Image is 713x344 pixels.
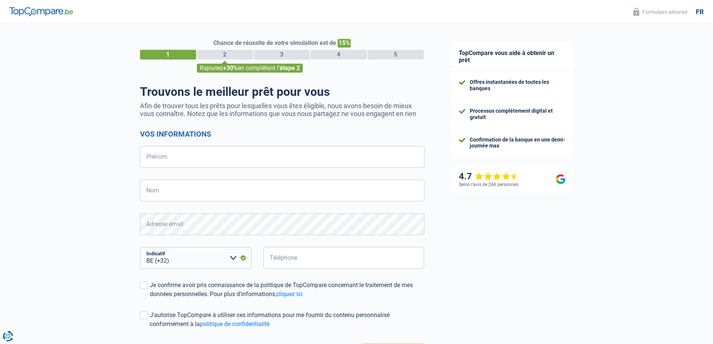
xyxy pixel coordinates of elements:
div: 4 [311,50,367,60]
div: Processus complètement digital et gratuit [470,108,566,121]
input: 401020304 [263,247,424,269]
span: Chance de réussite de votre simulation est de [213,39,336,46]
a: politique de confidentialité [200,320,269,328]
div: Rajoutez en complétant l' [197,64,303,73]
div: Selon l’avis de 266 personnes [459,182,518,187]
div: 2 [197,50,253,60]
div: Je confirme avoir pris connaissance de la politique de TopCompare concernant le traitement de mes... [150,281,424,299]
button: Formulaire sécurisé [629,6,692,18]
span: 15% [338,39,351,48]
div: 1 [140,50,196,60]
span: +30% [223,64,238,71]
div: 3 [254,50,310,60]
div: J'autorise TopCompare à utiliser ces informations pour me fournir du contenu personnalisé conform... [150,311,424,329]
div: fr [696,8,704,16]
img: TopCompare Logo [9,7,73,16]
div: 4.7 [459,171,519,182]
p: Afin de trouver tous les prêts pour lesquelles vous êtes éligible, nous avons besoin de mieux vou... [140,102,424,118]
span: étape 2 [280,64,300,71]
div: 5 [368,50,424,60]
div: Offres instantanées de toutes les banques [470,79,566,92]
div: Confirmation de la banque en une demi-journée max [470,137,566,149]
h2: Vos informations [140,130,424,138]
h1: Trouvons le meilleur prêt pour vous [140,85,424,99]
div: TopCompare vous aide à obtenir un prêt [451,42,573,71]
a: cliquez ici [276,290,302,298]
